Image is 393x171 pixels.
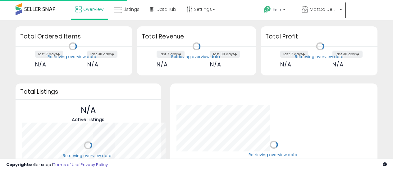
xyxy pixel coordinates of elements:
div: Retrieving overview data.. [249,152,299,158]
strong: Copyright [6,162,29,168]
i: Get Help [263,6,271,13]
span: MazCo Deals [310,6,338,12]
div: Retrieving overview data.. [295,54,345,60]
div: seller snap | | [6,162,108,168]
span: Overview [83,6,103,12]
a: Help [259,1,296,20]
span: Help [273,7,281,12]
span: Listings [123,6,139,12]
span: DataHub [157,6,176,12]
div: Retrieving overview data.. [171,54,222,60]
div: Retrieving overview data.. [48,54,98,60]
div: Retrieving overview data.. [63,153,113,159]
